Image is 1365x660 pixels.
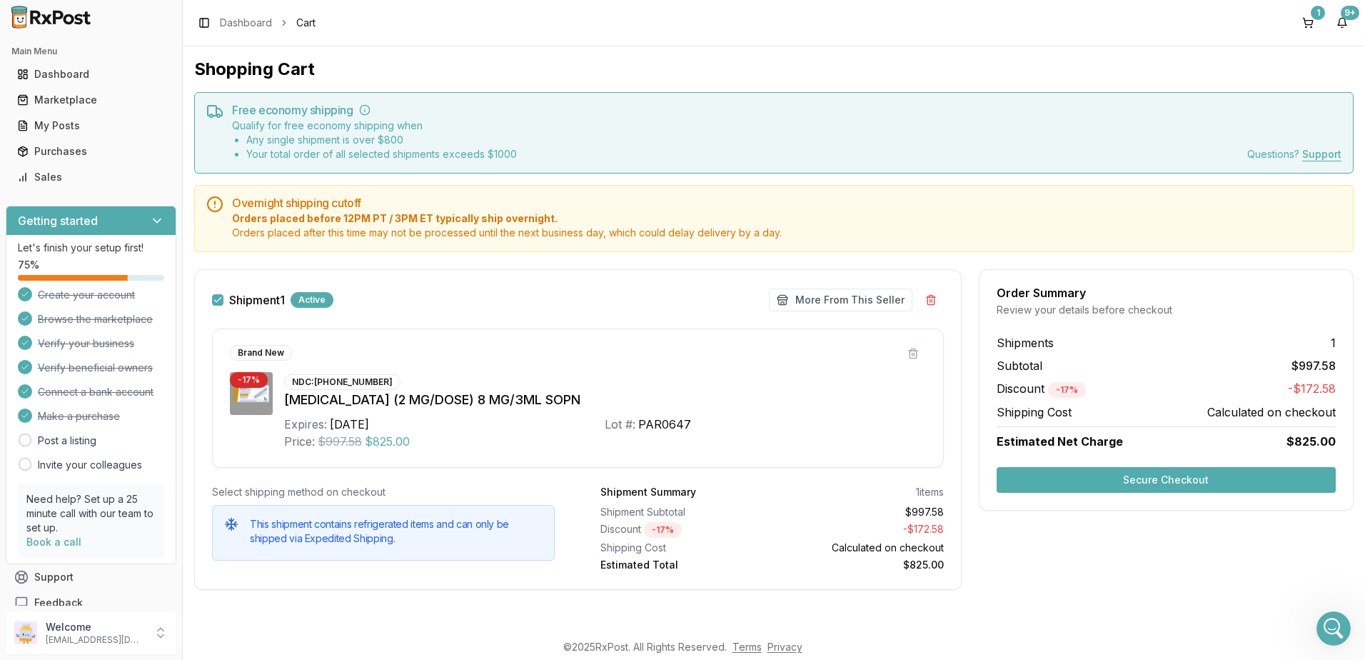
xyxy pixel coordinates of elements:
div: PAR0647 [638,416,691,433]
div: Let me check i found [MEDICAL_DATA] 20 and [MEDICAL_DATA] waiting for them to postAdd reaction [11,61,234,121]
div: Shipment Summary [600,485,696,499]
p: Welcome [46,620,145,634]
div: Select shipping method on checkout [212,485,555,499]
span: $825.00 [1286,433,1336,450]
span: Verify your business [38,336,134,351]
span: Verify beneficial owners [38,361,153,375]
div: - 17 % [230,372,268,388]
span: Shipping Cost [997,404,1072,421]
p: Need help? Set up a 25 minute call with our team to set up. [26,492,156,535]
div: do you have 2 [MEDICAL_DATA] 2.5,g? [71,174,263,188]
div: [DATE] [330,416,369,433]
h3: Getting started [18,212,98,229]
button: Upload attachment [22,468,34,479]
textarea: Message… [12,438,273,462]
div: ok [251,141,263,155]
div: NDC: [PHONE_NUMBER] [284,374,401,390]
a: Invite your colleagues [38,458,142,472]
div: Expires: [284,416,327,433]
a: Marketplace [11,87,171,113]
div: 1 [1311,6,1325,20]
p: Active [69,18,98,32]
div: ?> [249,338,263,352]
button: Secure Checkout [997,467,1336,493]
h2: Main Menu [11,46,171,57]
span: $825.00 [365,433,410,450]
div: Discount [600,522,766,538]
a: 1 [1296,11,1319,34]
div: 9+ [1341,6,1359,20]
button: Dashboard [6,63,176,86]
div: Marketplace [17,93,165,107]
div: Shipment Subtotal [600,505,766,519]
span: Calculated on checkout [1207,404,1336,421]
div: yes they have about 3 [23,216,135,230]
h5: Overnight shipping cutoff [232,197,1341,209]
img: RxPost Logo [6,6,97,29]
a: Privacy [767,641,802,653]
p: Let's finish your setup first! [18,241,164,255]
label: Shipment 1 [229,294,285,306]
span: Estimated Net Charge [997,434,1123,449]
h5: Free economy shipping [232,104,1341,116]
button: 9+ [1331,11,1354,34]
div: Sales [17,170,165,184]
div: Calculated on checkout [777,541,943,555]
div: ok grest [211,250,274,281]
div: Manuel says… [11,207,274,250]
div: Review your details before checkout [997,303,1336,317]
div: Price: [284,433,315,450]
a: Sales [11,164,171,190]
div: ok [239,132,274,164]
div: 1 items [916,485,944,499]
span: Orders placed before 12PM PT / 3PM ET typically ship overnight. [232,211,1341,226]
a: Book a call [26,536,81,548]
span: Browse the marketplace [38,312,153,326]
div: Order Summary [997,287,1336,299]
div: Brand New [230,345,292,361]
span: Make a purchase [38,409,120,424]
span: $997.58 [1291,357,1336,374]
button: Sales [6,166,176,189]
h1: Shopping Cart [194,58,1354,81]
div: LUIS says… [11,165,274,208]
div: ok [239,414,274,446]
span: 1 [1331,334,1336,351]
div: ok [251,423,263,437]
div: the others i will order from my wholesaler> [63,291,263,319]
div: Shipping Cost [600,541,766,555]
div: LUIS says… [11,283,274,329]
a: Post a listing [38,434,96,448]
button: go back [9,6,36,33]
button: Send a message… [245,462,268,485]
div: LUIS says… [11,414,274,457]
div: - 17 % [644,522,682,538]
a: My Posts [11,113,171,139]
p: [EMAIL_ADDRESS][DOMAIN_NAME] [46,634,145,646]
div: yes they have about 3Add reaction [11,207,146,239]
span: $997.58 [318,433,362,450]
div: $997.58 [777,505,943,519]
div: ?> [238,329,274,361]
div: Manuel says… [11,61,274,132]
div: Questions? [1247,147,1341,161]
div: Active [291,292,333,308]
div: LUIS says… [11,250,274,283]
span: Shipments [997,334,1054,351]
div: Close [251,6,276,31]
button: My Posts [6,114,176,137]
span: Subtotal [997,357,1042,374]
span: Discount [997,381,1086,396]
div: Lot #: [605,416,635,433]
div: ok grest [222,259,263,273]
span: Orders placed after this time may not be processed until the next business day, which could delay... [232,226,1341,240]
span: Cart [296,16,316,30]
div: Qualify for free economy shipping when [232,119,517,161]
a: Terms [732,641,762,653]
div: LUIS says… [11,132,274,165]
li: Your total order of all selected shipments exceeds $ 1000 [246,147,517,161]
div: LUIS says… [11,329,274,372]
div: do you have 2 [MEDICAL_DATA] 2.5,g? [59,165,274,196]
button: Marketplace [6,89,176,111]
a: Dashboard [220,16,272,30]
